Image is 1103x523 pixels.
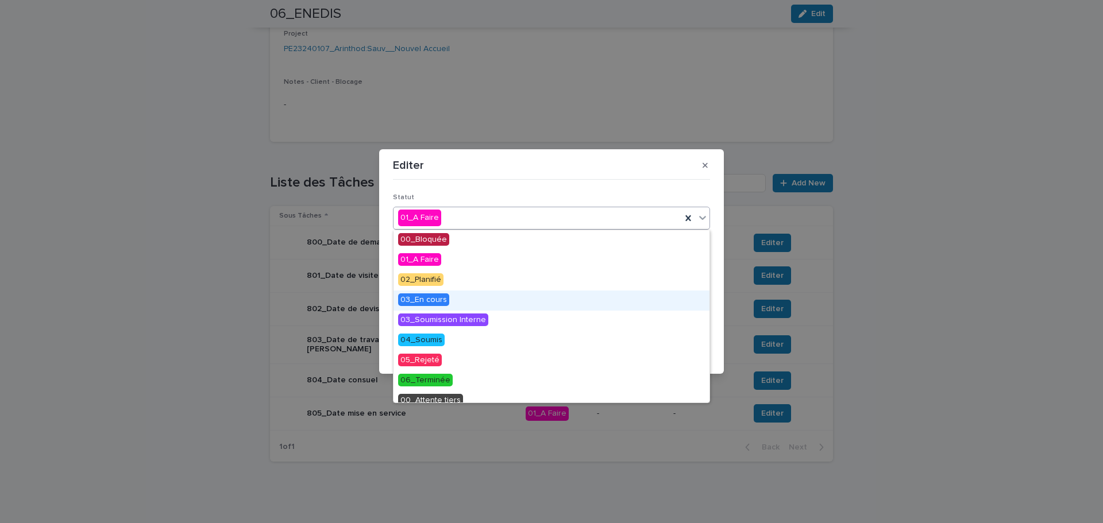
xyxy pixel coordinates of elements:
[394,371,709,391] div: 06_Terminée
[394,391,709,411] div: 00_Attente tiers
[398,210,441,226] div: 01_A Faire
[394,311,709,331] div: 03_Soumission Interne
[398,354,442,366] span: 05_Rejeté
[393,158,424,172] p: Editer
[393,194,414,201] span: Statut
[398,374,453,386] span: 06_Terminée
[398,394,463,406] span: 00_Attente tiers
[394,270,709,290] div: 02_Planifié
[394,331,709,351] div: 04_Soumis
[394,250,709,270] div: 01_A Faire
[398,334,445,346] span: 04_Soumis
[394,230,709,250] div: 00_Bloquée
[398,233,449,246] span: 00_Bloquée
[398,273,443,286] span: 02_Planifié
[398,293,449,306] span: 03_En cours
[394,290,709,311] div: 03_En cours
[398,253,441,266] span: 01_A Faire
[398,313,488,326] span: 03_Soumission Interne
[394,351,709,371] div: 05_Rejeté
